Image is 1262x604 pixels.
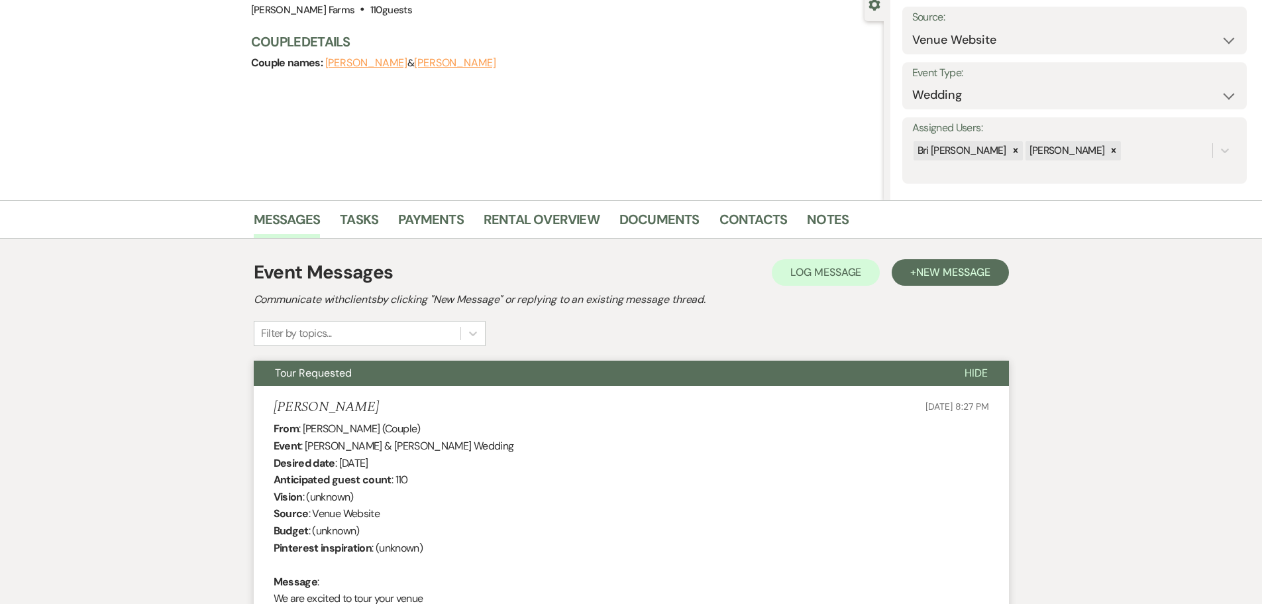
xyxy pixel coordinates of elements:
[274,507,309,520] b: Source
[251,3,355,17] span: [PERSON_NAME] Farms
[414,58,496,68] button: [PERSON_NAME]
[251,32,870,51] h3: Couple Details
[274,541,372,555] b: Pinterest inspiration
[370,3,412,17] span: 110 guests
[912,119,1237,138] label: Assigned Users:
[807,209,849,238] a: Notes
[254,361,943,386] button: Tour Requested
[965,366,988,380] span: Hide
[275,366,352,380] span: Tour Requested
[772,259,880,286] button: Log Message
[912,64,1237,83] label: Event Type:
[325,56,496,70] span: &
[1025,141,1107,160] div: [PERSON_NAME]
[254,292,1009,308] h2: Communicate with clients by clicking "New Message" or replying to an existing message thread.
[340,209,378,238] a: Tasks
[254,259,394,286] h1: Event Messages
[619,209,700,238] a: Documents
[925,400,988,412] span: [DATE] 8:27 PM
[274,456,335,470] b: Desired date
[719,209,788,238] a: Contacts
[274,575,318,589] b: Message
[943,361,1009,386] button: Hide
[892,259,1008,286] button: +New Message
[251,56,325,70] span: Couple names:
[274,490,303,504] b: Vision
[912,8,1237,27] label: Source:
[914,141,1008,160] div: Bri [PERSON_NAME]
[254,209,321,238] a: Messages
[274,524,309,538] b: Budget
[261,326,332,341] div: Filter by topics...
[274,422,299,436] b: From
[484,209,600,238] a: Rental Overview
[274,439,301,453] b: Event
[916,265,990,279] span: New Message
[274,473,392,487] b: Anticipated guest count
[790,265,861,279] span: Log Message
[274,399,379,416] h5: [PERSON_NAME]
[325,58,407,68] button: [PERSON_NAME]
[398,209,464,238] a: Payments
